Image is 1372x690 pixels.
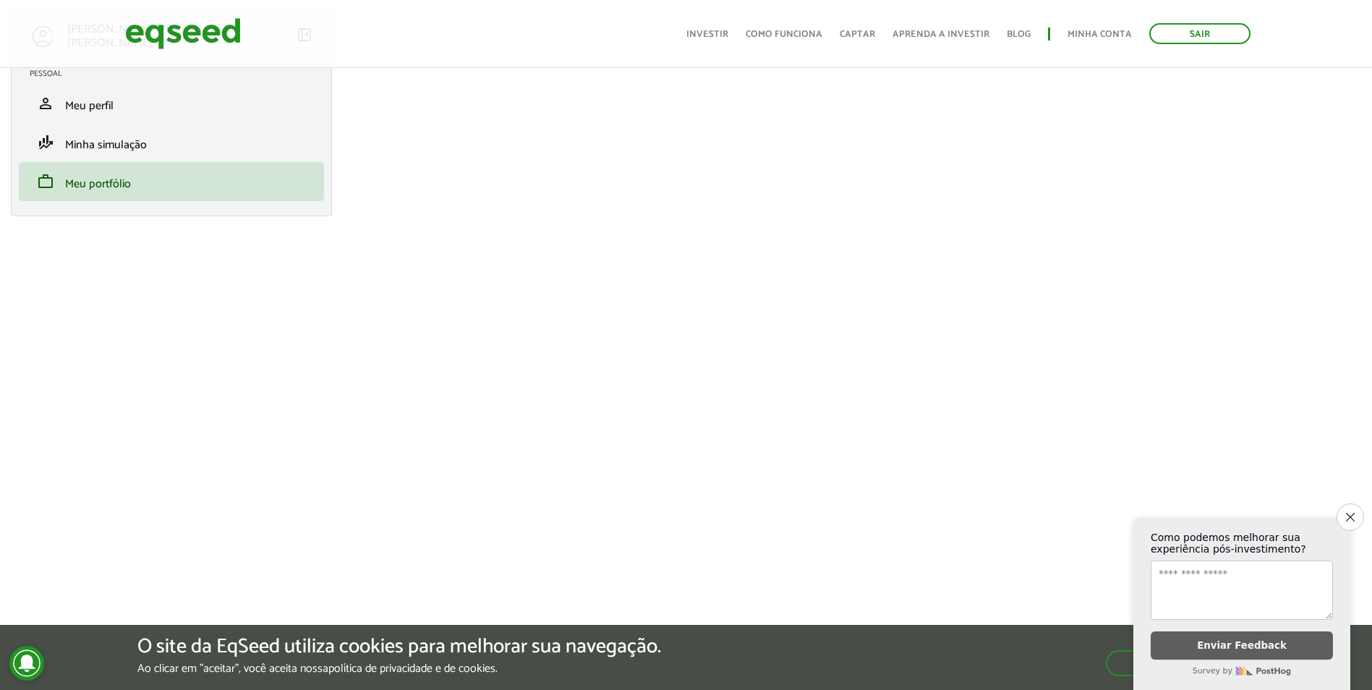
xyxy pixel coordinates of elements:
span: Minha simulação [65,135,147,155]
button: Aceitar [1106,650,1235,676]
h5: O site da EqSeed utiliza cookies para melhorar sua navegação. [137,636,661,658]
a: Minha conta [1068,30,1132,39]
a: política de privacidade e de cookies [328,663,495,675]
a: Investir [686,30,728,39]
a: Sair [1149,23,1250,44]
a: finance_modeMinha simulação [30,134,313,151]
li: Minha simulação [19,123,324,162]
a: Captar [840,30,875,39]
li: Meu perfil [19,84,324,123]
span: Meu perfil [65,96,114,116]
span: person [37,95,54,112]
span: work [37,173,54,190]
a: workMeu portfólio [30,173,313,190]
p: Ao clicar em "aceitar", você aceita nossa . [137,662,661,676]
a: Blog [1007,30,1031,39]
a: Aprenda a investir [892,30,989,39]
img: EqSeed [125,14,241,53]
a: Como funciona [746,30,822,39]
span: finance_mode [37,134,54,151]
li: Meu portfólio [19,162,324,201]
span: Meu portfólio [65,174,131,194]
h2: Pessoal [30,69,324,78]
a: personMeu perfil [30,95,313,112]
